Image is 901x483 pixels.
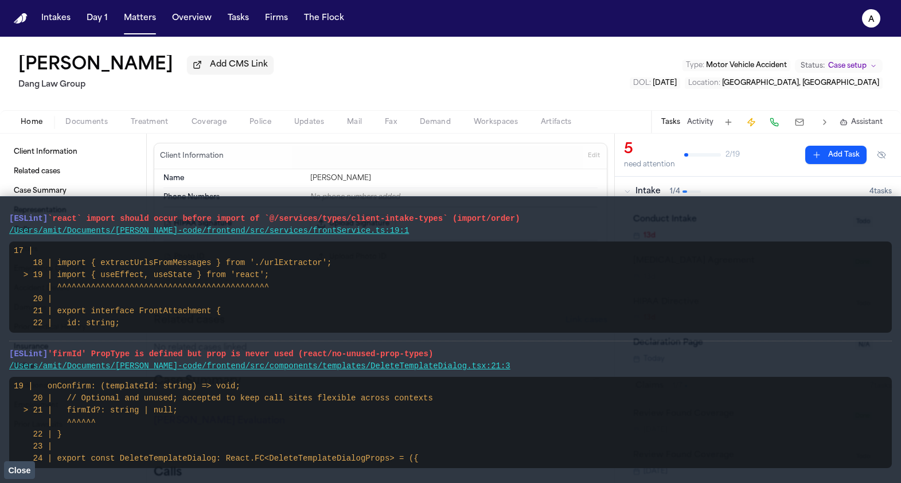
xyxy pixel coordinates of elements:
button: Intakes [37,8,75,29]
span: Documents [65,118,108,127]
div: 5 [624,141,675,159]
span: [GEOGRAPHIC_DATA], [GEOGRAPHIC_DATA] [722,80,879,87]
button: Day 1 [82,8,112,29]
text: a [868,15,875,24]
span: Assistant [851,118,883,127]
button: Edit [584,147,603,165]
span: Fax [385,118,397,127]
span: Location : [688,80,720,87]
span: Client Information [14,147,77,157]
a: Related cases [9,162,137,181]
div: need attention [624,160,675,169]
span: Case setup [828,61,867,71]
button: Assistant [840,118,883,127]
span: Related cases [14,167,60,176]
span: Intake [635,186,661,197]
span: Status: [801,61,825,71]
span: Demand [420,118,451,127]
a: Case Summary [9,182,137,200]
img: Finch Logo [14,13,28,24]
div: No phone numbers added [310,193,598,202]
h3: Client Information [158,151,226,161]
button: Edit Type: Motor Vehicle Accident [682,60,790,71]
button: The Flock [299,8,349,29]
span: Treatment [131,118,169,127]
button: Change status from Case setup [795,59,883,73]
button: Tasks [661,118,680,127]
button: Create Immediate Task [743,114,759,130]
button: Add Task [720,114,736,130]
span: Mail [347,118,362,127]
span: Add CMS Link [210,59,268,71]
button: Edit DOL: 2025-08-14 [630,77,680,89]
a: Client Information [9,143,137,161]
button: Make a Call [766,114,782,130]
button: Intake1/44tasks [615,177,901,207]
button: Hide completed tasks (⌘⇧H) [871,146,892,164]
span: DOL : [633,80,651,87]
span: Type : [686,62,704,69]
button: Firms [260,8,292,29]
button: Add Task [805,146,867,164]
span: Case Summary [14,186,67,196]
button: Add CMS Link [187,56,274,74]
span: 1 / 4 [670,187,680,196]
div: [PERSON_NAME] [310,174,598,183]
span: [DATE] [653,80,677,87]
span: Artifacts [541,118,572,127]
button: Edit matter name [18,55,173,76]
a: Home [14,13,28,24]
span: Police [249,118,271,127]
button: Matters [119,8,161,29]
span: Motor Vehicle Accident [706,62,787,69]
button: Tasks [223,8,253,29]
span: Updates [294,118,324,127]
span: Edit [588,152,600,160]
span: Coverage [192,118,227,127]
span: 2 / 19 [726,150,740,159]
dt: Name [163,174,303,183]
h1: [PERSON_NAME] [18,55,173,76]
span: Home [21,118,42,127]
button: Overview [167,8,216,29]
span: Workspaces [474,118,518,127]
button: Send email via Front [789,114,810,130]
span: Phone Numbers [163,193,220,202]
span: 4 task s [869,187,892,196]
h2: Dang Law Group [18,78,274,92]
button: Activity [687,118,713,127]
button: Edit Location: Austin, TX [685,77,883,89]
